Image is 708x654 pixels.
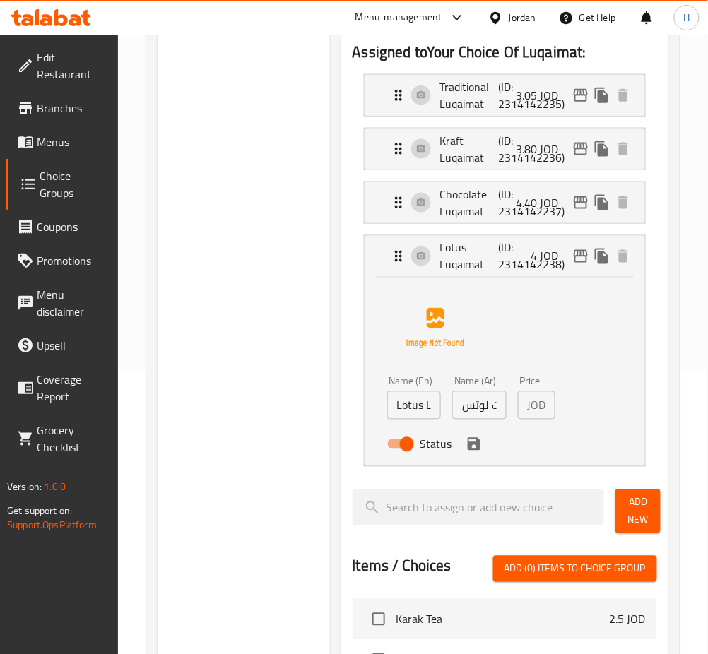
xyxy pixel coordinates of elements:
[613,85,634,106] button: delete
[365,236,645,277] div: Expand
[390,283,480,374] img: Lotus Luqaimat
[396,611,610,628] span: Karak Tea
[570,85,591,106] button: edit
[610,611,646,628] p: 2.5 JOD
[570,192,591,213] button: edit
[452,391,507,420] input: Enter name Ar
[440,132,499,166] p: Kraft Luqaimat
[591,246,613,267] button: duplicate
[499,186,538,220] p: (ID: 2314142237)
[499,78,538,112] p: (ID: 2314142235)
[570,246,591,267] button: edit
[37,100,107,117] span: Branches
[613,138,634,160] button: delete
[7,477,42,496] span: Version:
[499,132,538,166] p: (ID: 2314142236)
[6,210,118,244] a: Coupons
[37,422,107,456] span: Grocery Checklist
[570,138,591,160] button: edit
[353,69,657,122] li: Expand
[615,489,661,533] button: Add New
[40,167,107,201] span: Choice Groups
[353,176,657,230] li: Expand
[6,362,118,413] a: Coverage Report
[627,494,649,529] span: Add New
[353,230,657,472] li: ExpandLotus Luqaimat Name (En)Name (Ar)PriceJODStatussave
[6,91,118,125] a: Branches
[528,397,546,414] p: JOD
[552,391,562,420] input: Please enter price
[6,159,118,210] a: Choice Groups
[7,501,72,520] span: Get support on:
[6,328,118,362] a: Upsell
[353,122,657,176] li: Expand
[353,42,657,63] h2: Assigned to Your Choice Of Luqaimat:
[6,125,118,159] a: Menus
[440,78,499,112] p: Traditional Luqaimat
[493,556,657,582] button: Add (0) items to choice group
[591,138,613,160] button: duplicate
[364,605,394,634] span: Select choice
[365,129,645,170] div: Expand
[509,10,536,25] div: Jordan
[365,182,645,223] div: Expand
[37,133,107,150] span: Menus
[365,75,645,116] div: Expand
[37,252,107,269] span: Promotions
[517,87,570,104] p: 3.05 JOD
[37,371,107,405] span: Coverage Report
[6,278,118,328] a: Menu disclaimer
[44,477,66,496] span: 1.0.0
[499,239,538,273] p: (ID: 2314142238)
[37,337,107,354] span: Upsell
[440,239,499,273] p: Lotus Luqaimat
[7,516,97,534] a: Support.OpsPlatform
[464,434,485,455] button: save
[355,9,442,26] div: Menu-management
[37,218,107,235] span: Coupons
[613,192,634,213] button: delete
[591,192,613,213] button: duplicate
[505,560,646,578] span: Add (0) items to choice group
[37,286,107,320] span: Menu disclaimer
[37,49,107,83] span: Edit Restaurant
[517,141,570,157] p: 3.80 JOD
[387,391,442,420] input: Enter name En
[440,186,499,220] p: Chocolate Luqaimat
[420,436,452,453] span: Status
[613,246,634,267] button: delete
[6,413,118,464] a: Grocery Checklist
[6,40,118,91] a: Edit Restaurant
[353,556,452,577] h2: Items / Choices
[591,85,613,106] button: duplicate
[531,248,570,265] p: 4 JOD
[683,10,690,25] span: H
[517,194,570,211] p: 4.40 JOD
[353,489,605,525] input: search
[6,244,118,278] a: Promotions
